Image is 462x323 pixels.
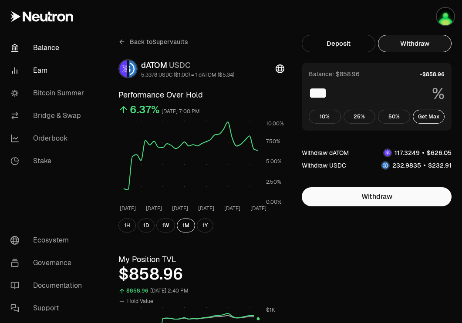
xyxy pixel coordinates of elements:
[266,120,284,127] tspan: 10.00%
[309,110,341,124] button: 10%
[118,266,284,283] div: $858.96
[378,35,452,52] button: Withdraw
[250,205,266,212] tspan: [DATE]
[120,205,136,212] tspan: [DATE]
[309,70,360,78] div: Balance: $858.96
[129,60,137,77] img: USDC Logo
[130,103,160,117] div: 6.37%
[169,60,191,70] span: USDC
[118,253,284,266] h3: My Position TVL
[384,149,391,156] img: dATOM Logo
[3,59,94,82] a: Earn
[266,158,282,165] tspan: 5.00%
[266,178,281,185] tspan: 2.50%
[302,161,346,170] div: Withdraw USDC
[146,205,162,212] tspan: [DATE]
[266,138,280,145] tspan: 7.50%
[382,162,389,169] img: USDC Logo
[141,59,234,71] div: dATOM
[302,148,349,157] div: Withdraw dATOM
[118,219,136,232] button: 1H
[378,110,410,124] button: 50%
[198,205,214,212] tspan: [DATE]
[344,110,376,124] button: 25%
[3,229,94,252] a: Ecosystem
[130,37,188,46] span: Back to Supervaults
[266,306,275,313] tspan: $1K
[138,219,155,232] button: 1D
[413,110,445,124] button: Get Max
[197,219,213,232] button: 1Y
[118,35,188,49] a: Back toSupervaults
[3,104,94,127] a: Bridge & Swap
[3,297,94,320] a: Support
[3,274,94,297] a: Documentation
[3,252,94,274] a: Governance
[302,35,375,52] button: Deposit
[3,127,94,150] a: Orderbook
[302,187,452,206] button: Withdraw
[118,89,284,101] h3: Performance Over Hold
[177,219,195,232] button: 1M
[3,82,94,104] a: Bitcoin Summer
[437,8,454,25] img: Atom Staking
[266,199,282,205] tspan: 0.00%
[156,219,175,232] button: 1W
[127,298,153,305] span: Hold Value
[172,205,188,212] tspan: [DATE]
[3,150,94,172] a: Stake
[432,85,445,103] span: %
[126,286,148,296] div: $858.96
[3,37,94,59] a: Balance
[141,71,234,78] div: 5.3378 USDC ($1.00) = 1 dATOM ($5.34)
[150,286,189,296] div: [DATE] 2:40 PM
[224,205,240,212] tspan: [DATE]
[162,107,200,117] div: [DATE] 7:00 PM
[119,60,127,77] img: dATOM Logo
